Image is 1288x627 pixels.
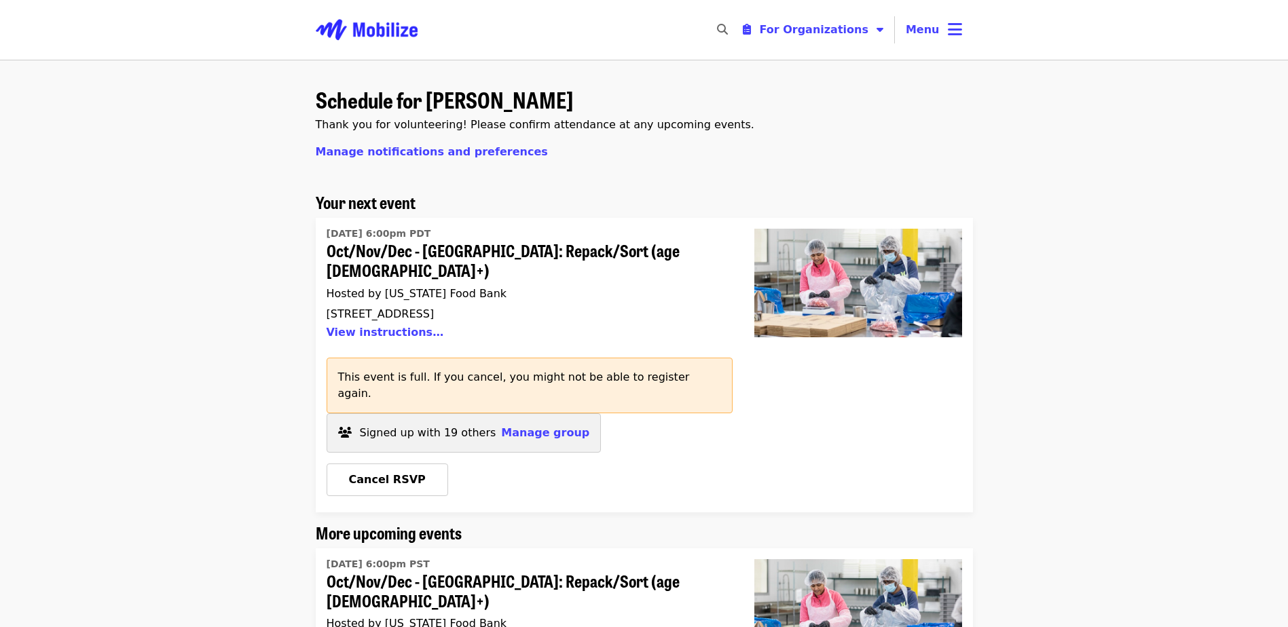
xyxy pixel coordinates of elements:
i: bars icon [948,20,962,39]
span: Hosted by [US_STATE] Food Bank [327,287,507,300]
i: search icon [717,23,728,36]
a: Oct/Nov/Dec - Beaverton: Repack/Sort (age 10+) [327,223,722,347]
a: Oct/Nov/Dec - Beaverton: Repack/Sort (age 10+) [743,218,973,512]
time: [DATE] 6:00pm PDT [327,227,431,241]
input: Search [736,14,747,46]
button: View instructions… [327,326,444,339]
button: Toggle organizer menu [732,16,894,43]
span: For Organizations [759,23,868,36]
div: [STREET_ADDRESS] [327,307,722,320]
img: Mobilize - Home [316,8,418,52]
span: Cancel RSVP [349,473,426,486]
span: Menu [906,23,940,36]
span: Oct/Nov/Dec - [GEOGRAPHIC_DATA]: Repack/Sort (age [DEMOGRAPHIC_DATA]+) [327,241,722,280]
span: Signed up with 19 others [360,426,496,439]
a: Manage notifications and preferences [316,145,548,158]
span: Manage group [501,426,589,439]
p: This event is full. If you cancel, you might not be able to register again. [338,369,721,402]
span: Your next event [316,190,416,214]
button: Toggle account menu [895,14,973,46]
span: More upcoming events [316,520,462,544]
span: Schedule for [PERSON_NAME] [316,83,573,115]
button: Cancel RSVP [327,463,448,496]
i: caret-down icon [877,23,883,36]
span: Thank you for volunteering! Please confirm attendance at any upcoming events. [316,118,754,131]
i: users icon [338,426,352,439]
i: clipboard-list icon [743,23,751,36]
time: [DATE] 6:00pm PST [327,557,430,571]
span: Oct/Nov/Dec - [GEOGRAPHIC_DATA]: Repack/Sort (age [DEMOGRAPHIC_DATA]+) [327,571,722,611]
img: Oct/Nov/Dec - Beaverton: Repack/Sort (age 10+) [754,229,962,337]
button: Manage group [501,425,589,441]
